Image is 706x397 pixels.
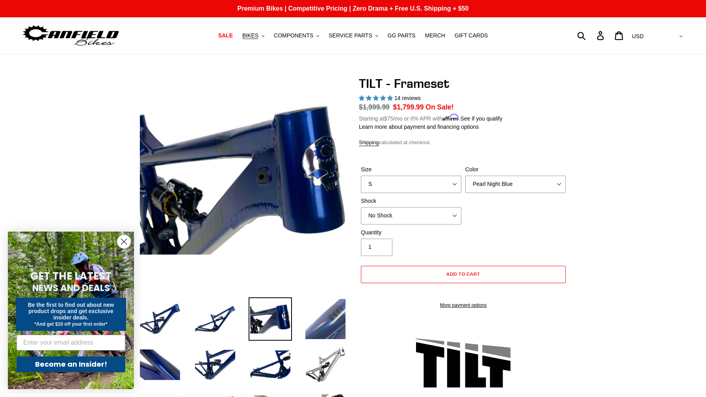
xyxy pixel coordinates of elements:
span: GG PARTS [388,32,416,39]
a: Shipping [359,139,379,146]
button: Add to cart [361,266,566,283]
img: Load image into Gallery viewer, TILT - Frameset [304,343,347,386]
a: See if you qualify - Learn more about Affirm Financing (opens in modal) [461,115,503,122]
label: Size [361,165,461,174]
div: calculated at checkout. [359,139,568,147]
a: More payment options [361,302,566,309]
span: MERCH [425,32,445,39]
img: Load image into Gallery viewer, TILT - Frameset [304,297,347,341]
a: SALE [214,30,237,41]
img: Canfield Bikes [22,23,120,48]
a: GG PARTS [384,30,420,41]
span: Add to cart [446,271,481,277]
img: Load image into Gallery viewer, TILT - Frameset [193,297,237,341]
span: Be the first to find out about new product drops and get exclusive insider deals. [28,302,114,321]
span: 5.00 stars [359,95,394,101]
span: On Sale! [425,102,453,112]
span: NEWS AND DEALS [32,282,110,294]
span: *And get $10 off your first order* [34,321,107,327]
span: COMPONENTS [274,32,313,39]
a: Learn more about payment and financing options [359,124,479,130]
label: Shock [361,197,461,205]
button: COMPONENTS [270,30,323,41]
button: Close dialog [117,235,131,249]
span: GIFT CARDS [455,32,488,39]
img: Load image into Gallery viewer, TILT - Frameset [138,343,182,386]
img: Load image into Gallery viewer, TILT - Frameset [138,297,182,341]
input: Enter your email address [17,335,125,351]
span: $75 [384,115,393,122]
button: SERVICE PARTS [325,30,382,41]
button: Become an Insider! [17,356,125,372]
h1: TILT - Frameset [359,76,568,91]
label: Quantity [361,228,461,237]
p: Starting at /mo or 0% APR with . [359,113,502,123]
span: 14 reviews [394,95,421,101]
button: BIKES [238,30,268,41]
s: $1,999.99 [359,103,390,111]
span: SALE [218,32,233,39]
img: Load image into Gallery viewer, TILT - Frameset [193,343,237,386]
img: Load image into Gallery viewer, TILT - Frameset [249,297,292,341]
label: Color [465,165,566,174]
input: Search [582,27,602,44]
span: $1,799.99 [393,103,424,111]
img: Load image into Gallery viewer, TILT - Frameset [249,343,292,386]
span: SERVICE PARTS [329,32,372,39]
span: BIKES [242,32,258,39]
span: Affirm [442,114,459,121]
span: GET THE LATEST [30,269,111,283]
a: MERCH [421,30,449,41]
a: GIFT CARDS [451,30,492,41]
